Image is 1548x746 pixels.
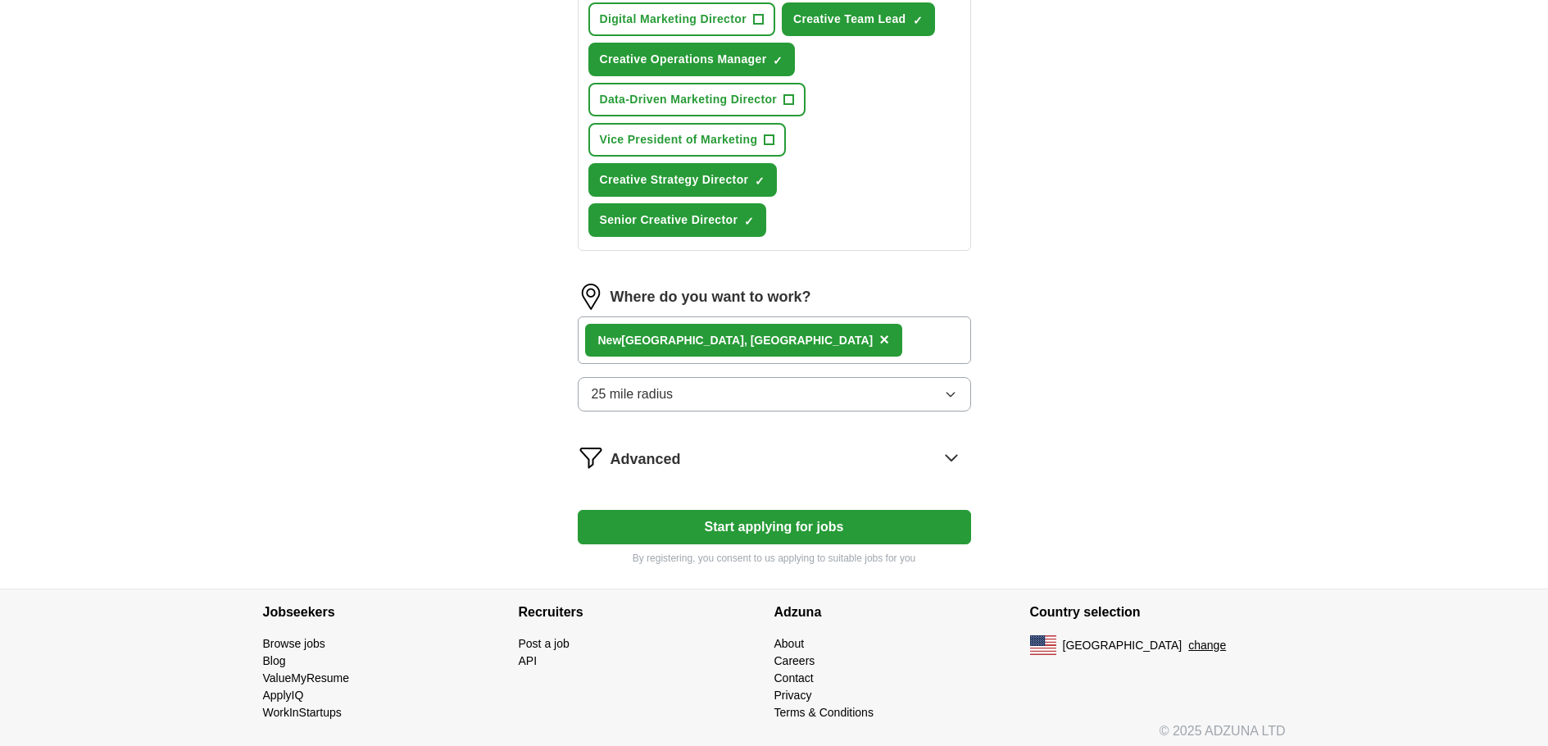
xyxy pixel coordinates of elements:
span: Vice President of Marketing [600,131,758,148]
a: Browse jobs [263,637,325,650]
a: Privacy [774,689,812,702]
button: Start applying for jobs [578,510,971,544]
span: Digital Marketing Director [600,11,747,28]
img: US flag [1030,635,1056,655]
img: filter [578,444,604,471]
span: Creative Team Lead [793,11,906,28]
button: Creative Team Lead✓ [782,2,935,36]
a: Blog [263,654,286,667]
button: × [879,328,889,353]
span: Creative Operations Manager [600,51,767,68]
a: API [519,654,538,667]
span: ✓ [913,14,923,27]
span: ✓ [744,215,754,228]
h4: Country selection [1030,589,1286,635]
a: Careers [774,654,815,667]
button: Digital Marketing Director [588,2,775,36]
a: About [774,637,805,650]
strong: New [598,334,622,347]
span: 25 mile radius [592,384,674,404]
div: [GEOGRAPHIC_DATA], [GEOGRAPHIC_DATA] [598,332,874,349]
a: Contact [774,671,814,685]
a: Post a job [519,637,570,650]
p: By registering, you consent to us applying to suitable jobs for you [578,551,971,566]
button: 25 mile radius [578,377,971,412]
button: Creative Operations Manager✓ [588,43,796,76]
a: WorkInStartups [263,706,342,719]
span: Creative Strategy Director [600,171,749,189]
img: location.png [578,284,604,310]
button: Senior Creative Director✓ [588,203,767,237]
span: ✓ [755,175,765,188]
span: ✓ [773,54,783,67]
span: [GEOGRAPHIC_DATA] [1063,637,1183,654]
label: Where do you want to work? [611,286,811,308]
a: ValueMyResume [263,671,350,685]
span: × [879,330,889,348]
button: change [1188,637,1226,654]
button: Data-Driven Marketing Director [588,83,806,116]
span: Advanced [611,448,681,471]
span: Data-Driven Marketing Director [600,91,778,108]
span: Senior Creative Director [600,212,738,229]
a: Terms & Conditions [774,706,874,719]
a: ApplyIQ [263,689,304,702]
button: Creative Strategy Director✓ [588,163,778,197]
button: Vice President of Marketing [588,123,787,157]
